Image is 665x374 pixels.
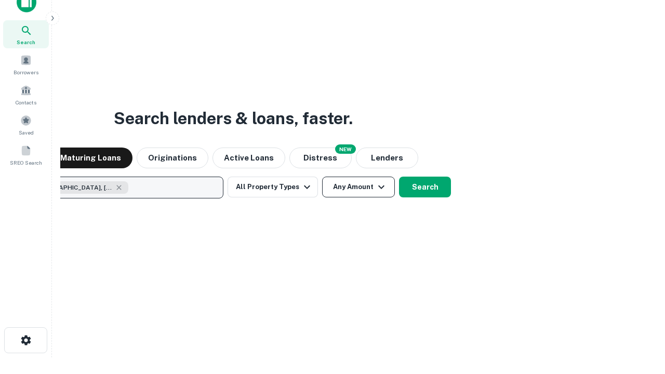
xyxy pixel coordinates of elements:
[289,148,352,168] button: Search distressed loans with lien and other non-mortgage details.
[10,158,42,167] span: SREO Search
[19,128,34,137] span: Saved
[3,20,49,48] a: Search
[613,291,665,341] iframe: Chat Widget
[212,148,285,168] button: Active Loans
[35,183,113,192] span: [GEOGRAPHIC_DATA], [GEOGRAPHIC_DATA], [GEOGRAPHIC_DATA]
[3,141,49,169] a: SREO Search
[17,38,35,46] span: Search
[3,111,49,139] a: Saved
[399,177,451,197] button: Search
[3,50,49,78] a: Borrowers
[335,144,356,154] div: NEW
[3,81,49,109] a: Contacts
[16,98,36,106] span: Contacts
[14,68,38,76] span: Borrowers
[49,148,132,168] button: Maturing Loans
[356,148,418,168] button: Lenders
[322,177,395,197] button: Any Amount
[137,148,208,168] button: Originations
[114,106,353,131] h3: Search lenders & loans, faster.
[16,177,223,198] button: [GEOGRAPHIC_DATA], [GEOGRAPHIC_DATA], [GEOGRAPHIC_DATA]
[228,177,318,197] button: All Property Types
